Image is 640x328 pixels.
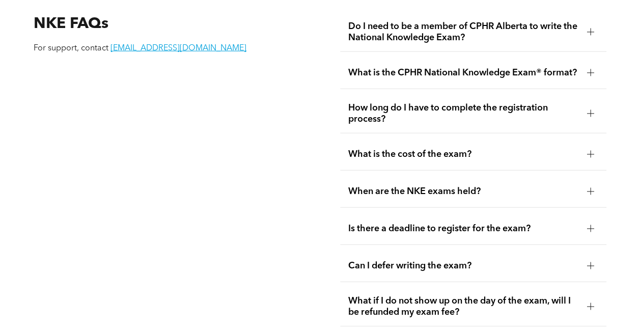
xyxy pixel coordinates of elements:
span: What if I do not show up on the day of the exam, will I be refunded my exam fee? [348,295,579,318]
span: What is the cost of the exam? [348,149,579,160]
span: Can I defer writing the exam? [348,260,579,271]
span: Is there a deadline to register for the exam? [348,223,579,234]
span: How long do I have to complete the registration process? [348,102,579,125]
span: NKE FAQs [34,16,108,32]
span: When are the NKE exams held? [348,186,579,197]
a: [EMAIL_ADDRESS][DOMAIN_NAME] [110,44,246,52]
span: What is the CPHR National Knowledge Exam® format? [348,67,579,78]
span: For support, contact [34,44,108,52]
span: Do I need to be a member of CPHR Alberta to write the National Knowledge Exam? [348,21,579,43]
